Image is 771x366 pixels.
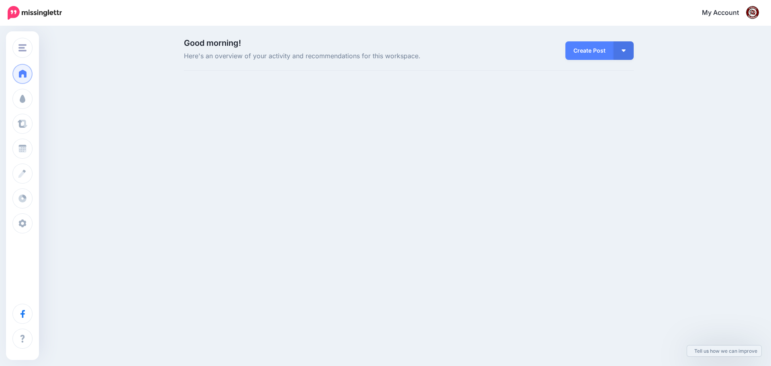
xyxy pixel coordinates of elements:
[622,49,626,52] img: arrow-down-white.png
[18,44,27,51] img: menu.png
[8,6,62,20] img: Missinglettr
[694,3,759,23] a: My Account
[565,41,614,60] a: Create Post
[184,38,241,48] span: Good morning!
[687,346,761,356] a: Tell us how we can improve
[184,51,480,61] span: Here's an overview of your activity and recommendations for this workspace.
